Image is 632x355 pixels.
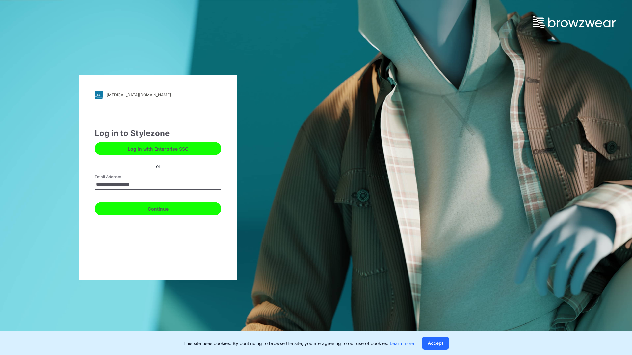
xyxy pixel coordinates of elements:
a: [MEDICAL_DATA][DOMAIN_NAME] [95,91,221,99]
button: Continue [95,202,221,215]
p: This site uses cookies. By continuing to browse the site, you are agreeing to our use of cookies. [183,340,414,347]
div: or [151,162,166,169]
button: Accept [422,337,449,350]
div: Log in to Stylezone [95,128,221,139]
button: Log in with Enterprise SSO [95,142,221,155]
div: [MEDICAL_DATA][DOMAIN_NAME] [107,92,171,97]
label: Email Address [95,174,141,180]
img: browzwear-logo.73288ffb.svg [533,16,616,28]
img: svg+xml;base64,PHN2ZyB3aWR0aD0iMjgiIGhlaWdodD0iMjgiIHZpZXdCb3g9IjAgMCAyOCAyOCIgZmlsbD0ibm9uZSIgeG... [95,91,103,99]
a: Learn more [390,341,414,346]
